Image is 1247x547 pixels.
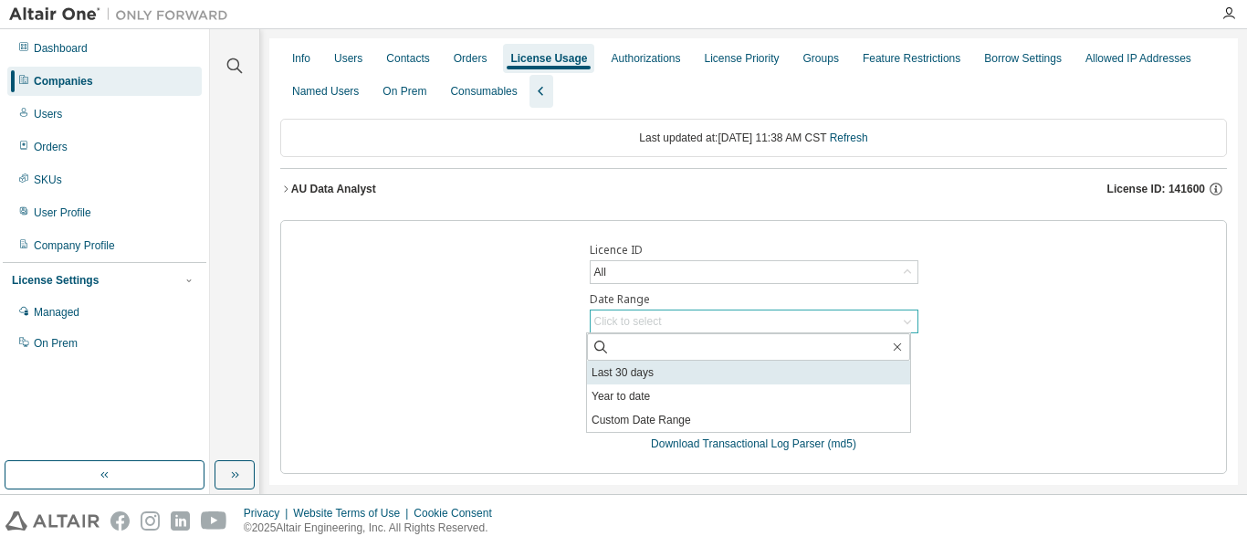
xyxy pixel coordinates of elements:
div: License Usage [510,51,587,66]
div: On Prem [34,336,78,351]
img: instagram.svg [141,511,160,531]
div: Contacts [386,51,429,66]
div: Website Terms of Use [293,506,414,521]
div: Last updated at: [DATE] 11:38 AM CST [280,119,1227,157]
div: On Prem [382,84,426,99]
a: Download Transactional Log Parser [651,437,824,450]
div: Orders [34,140,68,154]
div: Companies [34,74,93,89]
div: Users [334,51,362,66]
label: Date Range [590,292,918,307]
div: Click to select [594,314,662,329]
p: © 2025 Altair Engineering, Inc. All Rights Reserved. [244,521,503,536]
img: youtube.svg [201,511,227,531]
li: Year to date [587,384,910,408]
div: Company Profile [34,238,115,253]
img: linkedin.svg [171,511,190,531]
div: Groups [803,51,839,66]
div: Borrow Settings [984,51,1062,66]
div: License Priority [705,51,780,66]
div: All [592,262,609,282]
li: Last 30 days [587,361,910,384]
a: Refresh [830,131,868,144]
div: Orders [454,51,487,66]
span: License ID: 141600 [1107,182,1205,196]
img: Altair One [9,5,237,24]
a: (md5) [828,437,856,450]
div: Managed [34,305,79,320]
button: AU Data AnalystLicense ID: 141600 [280,169,1227,209]
img: altair_logo.svg [5,511,100,531]
div: Authorizations [611,51,680,66]
div: All [591,261,917,283]
li: Custom Date Range [587,408,910,432]
div: Info [292,51,310,66]
div: Named Users [292,84,359,99]
div: User Profile [34,205,91,220]
div: SKUs [34,173,62,187]
div: Consumables [450,84,517,99]
img: facebook.svg [110,511,130,531]
div: Privacy [244,506,293,521]
label: Licence ID [590,243,918,258]
div: License Settings [12,273,99,288]
div: Cookie Consent [414,506,502,521]
div: Dashboard [34,41,88,56]
div: Allowed IP Addresses [1085,51,1191,66]
div: Feature Restrictions [863,51,960,66]
div: Click to select [591,310,917,332]
div: AU Data Analyst [291,182,376,196]
div: Users [34,107,62,121]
